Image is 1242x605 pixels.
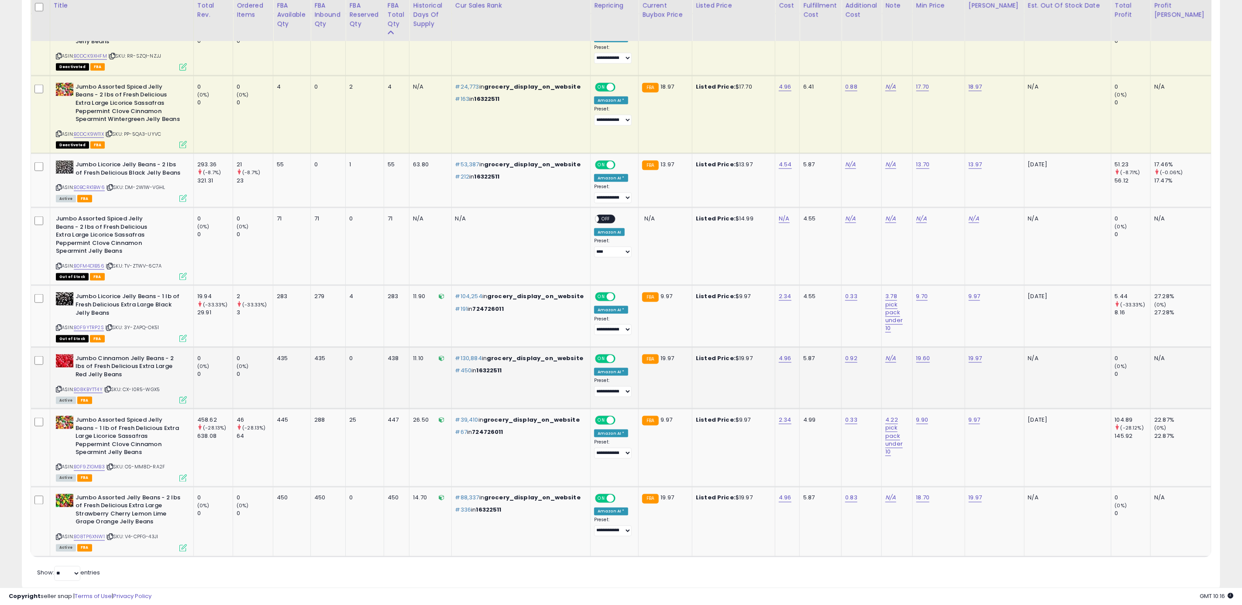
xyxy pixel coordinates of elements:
[779,1,796,10] div: Cost
[277,416,304,424] div: 445
[594,430,628,437] div: Amazon AI *
[314,83,339,91] div: 0
[484,494,581,502] span: grocery_display_on_website
[969,160,982,169] a: 13.97
[77,474,92,482] span: FBA
[696,214,736,223] b: Listed Price:
[74,262,104,270] a: B0FM4D1B56
[455,172,470,181] span: #212
[197,416,233,424] div: 458.62
[779,160,792,169] a: 4.54
[1154,354,1204,362] div: N/A
[56,195,76,203] span: All listings currently available for purchase on Amazon
[1115,215,1151,223] div: 0
[594,228,625,236] div: Amazon AI
[106,262,162,269] span: | SKU: TV-ZTWV-6C7A
[642,83,658,93] small: FBA
[916,292,928,301] a: 9.70
[916,494,930,502] a: 18.70
[455,215,584,223] div: N/A
[845,160,856,169] a: N/A
[696,494,736,502] b: Listed Price:
[594,174,628,182] div: Amazon AI *
[1028,161,1104,168] p: [DATE]
[388,292,403,300] div: 283
[455,354,482,362] span: #130,884
[56,161,187,201] div: ASIN:
[1115,432,1151,440] div: 145.92
[642,354,658,364] small: FBA
[916,1,961,10] div: Min Price
[916,214,927,223] a: N/A
[696,215,768,223] div: $14.99
[455,161,584,168] p: in
[661,354,674,362] span: 19.97
[779,214,789,223] a: N/A
[56,494,187,551] div: ASIN:
[969,494,982,502] a: 19.97
[56,292,73,306] img: 519U0kJS4yL._SL40_.jpg
[1121,424,1144,431] small: (-28.12%)
[105,131,161,137] span: | SKU: PP-5QA3-UYVC
[90,141,105,149] span: FBA
[76,161,182,179] b: Jumbo Licorice Jelly Beans - 2 lbs of Fresh Delicious Black Jelly Beans
[594,306,628,314] div: Amazon AI *
[455,160,479,168] span: #53,387
[74,184,105,191] a: B0BCRK1BW6
[779,292,791,301] a: 2.34
[56,83,187,148] div: ASIN:
[349,416,377,424] div: 25
[56,215,162,258] b: Jumbo Assorted Spiced Jelly Beans - 2 lbs of Fresh Delicious Extra Large Licorice Sassafras Peppe...
[483,416,580,424] span: grocery_display_on_website
[455,292,482,300] span: #104,254
[197,309,233,316] div: 29.91
[594,378,632,397] div: Preset:
[413,416,444,424] div: 26.50
[74,131,104,138] a: B0DCK9W11X
[642,416,658,426] small: FBA
[696,160,736,168] b: Listed Price:
[779,354,791,363] a: 4.96
[74,52,107,60] a: B0DCK9XHFM
[803,354,835,362] div: 5.87
[885,494,896,502] a: N/A
[594,45,632,64] div: Preset:
[455,428,584,436] p: in
[916,160,930,169] a: 13.70
[242,424,265,431] small: (-28.13%)
[594,316,632,336] div: Preset:
[845,82,857,91] a: 0.88
[388,83,403,91] div: 4
[113,592,151,600] a: Privacy Policy
[105,324,159,331] span: | SKU: 3Y-ZAPQ-OK51
[197,354,233,362] div: 0
[74,386,103,393] a: B08KBYTT4Y
[455,83,584,91] p: in
[594,106,632,126] div: Preset:
[455,82,479,91] span: #24,773
[455,1,587,10] div: Cur Sales Rank
[845,354,857,363] a: 0.92
[314,215,339,223] div: 71
[596,83,607,91] span: ON
[1028,215,1104,223] p: N/A
[388,1,406,29] div: FBA Total Qty
[455,354,584,362] p: in
[237,354,273,362] div: 0
[1121,301,1145,308] small: (-33.33%)
[696,292,736,300] b: Listed Price:
[969,82,982,91] a: 18.97
[108,52,161,59] span: | SKU: RR-SZQI-NZJJ
[197,230,233,238] div: 0
[197,1,229,20] div: Total Rev.
[277,1,307,29] div: FBA Available Qty
[696,1,771,10] div: Listed Price
[845,214,856,223] a: N/A
[455,366,472,375] span: #450
[197,99,233,107] div: 0
[237,416,273,424] div: 46
[1115,161,1151,168] div: 51.23
[56,141,89,149] span: All listings that are unavailable for purchase on Amazon for any reason other than out-of-stock
[1115,83,1151,91] div: 0
[455,292,584,300] p: in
